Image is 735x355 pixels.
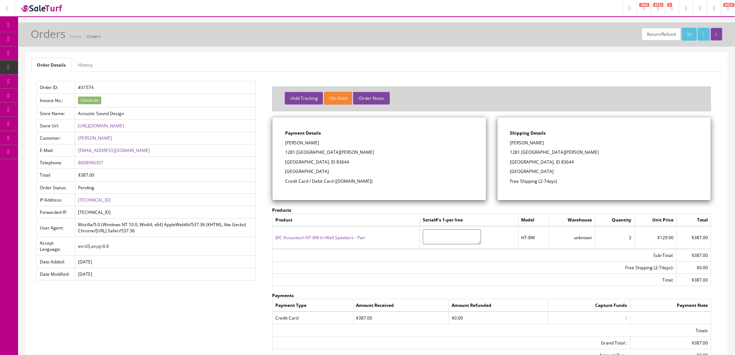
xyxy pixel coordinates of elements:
td: Total: [272,274,677,286]
a: [PERSON_NAME] [78,135,112,141]
td: Mozilla/5.0 (Windows NT 10.0; Win64; x64) AppleWebKit/537.36 (KHTML, like Gecko) Chrome/[URL] Saf... [75,219,256,237]
td: Capture Funds [548,299,631,312]
p: [GEOGRAPHIC_DATA], ID 83644 [285,159,473,165]
a: Orders [87,34,100,39]
td: Sub-Total: [272,249,677,262]
button: Add Tracking [285,92,323,105]
img: SaleTurf [20,3,64,13]
td: Product [272,214,420,227]
button: Order Notes [353,92,390,105]
td: Amount Received [353,299,448,312]
td: 3 [595,226,635,249]
td: $0.00 [448,312,548,324]
td: [DATE] [75,255,256,268]
td: Order Status: [37,181,75,194]
p: [GEOGRAPHIC_DATA] [510,168,698,175]
a: History [72,58,98,72]
p: 1281 [GEOGRAPHIC_DATA][PERSON_NAME] [285,149,473,156]
td: unknown [549,226,595,249]
td: Accept Language: [37,237,75,255]
p: [PERSON_NAME] [285,140,473,146]
td: Payment Note [630,299,711,312]
strong: Shipping Details [510,130,546,136]
strong: Payments [272,292,294,299]
td: Store Name: [37,107,75,119]
p: [GEOGRAPHIC_DATA] [285,168,473,175]
td: Totals [272,324,711,337]
td: $129.00 [635,226,676,249]
td: $0.00 [676,261,711,274]
td: User Agent: [37,219,75,237]
td: [DATE] [75,268,256,280]
button: Generate [78,97,101,104]
td: HT-8W [518,226,549,249]
td: Date Added: [37,255,75,268]
strong: Products [272,207,291,213]
a: Home [70,34,81,39]
td: en-US,en;q=0.9 [75,237,256,255]
td: Grand Total : [272,337,630,349]
td: Unit Price [635,214,676,227]
a: Return/Refund [642,28,681,41]
td: Forwarded IP: [37,206,75,218]
a: 8608996357 [78,160,103,166]
td: Date Modified: [37,268,75,280]
a: [TECHNICAL_ID] [78,197,111,203]
td: Total: [37,169,75,181]
button: On Hold [324,92,352,105]
td: $387.00 [353,312,448,324]
p: Free Shipping (2-7days) [510,178,698,185]
span: 8723 [653,3,663,7]
td: $387.00 [676,249,711,262]
a: [EMAIL_ADDRESS][DOMAIN_NAME] [78,147,150,153]
td: Quantity [595,214,635,227]
td: Credit Card [272,312,353,324]
td: #31574 [75,81,256,94]
td: Customer: [37,132,75,144]
p: 1281 [GEOGRAPHIC_DATA][PERSON_NAME] [510,149,698,156]
p: Credit Card / Debit Card ([DOMAIN_NAME]) [285,178,473,185]
a: / [682,28,697,41]
td: Pending [75,181,256,194]
td: Acoustic Sound Design [75,107,256,119]
p: [GEOGRAPHIC_DATA], ID 83644 [510,159,698,165]
td: $387.00 [75,169,256,181]
td: $387.00 [676,226,711,249]
td: Payment Type [272,299,353,312]
span: HELP [723,3,735,7]
p: [PERSON_NAME] [510,140,698,146]
td: Total [676,214,711,227]
td: IP Address: [37,194,75,206]
td: Telephone: [37,157,75,169]
td: Invoice No.: [37,94,75,107]
span: 1943 [639,3,649,7]
h1: Orders [31,28,65,40]
span: 3 [667,3,672,7]
td: $387.00 [676,274,711,286]
td: [TECHNICAL_ID] [75,206,256,218]
a: Order Details [31,58,72,72]
strong: Payment Details [285,130,321,136]
td: Serial#'s 1-per line [420,214,518,227]
td: Store Url: [37,119,75,132]
td: Order ID: [37,81,75,94]
td: Free Shipping (2-7days): [272,261,677,274]
td: Model [518,214,549,227]
td: E-Mail: [37,144,75,157]
td: Amount Refunded [448,299,548,312]
a: [URL][DOMAIN_NAME] [78,123,124,129]
td: $387.00 [630,337,711,349]
td: Warehouse [549,214,595,227]
a: BIC Acoustech HT-8W In-Wall Speakers - Pair [275,234,365,241]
